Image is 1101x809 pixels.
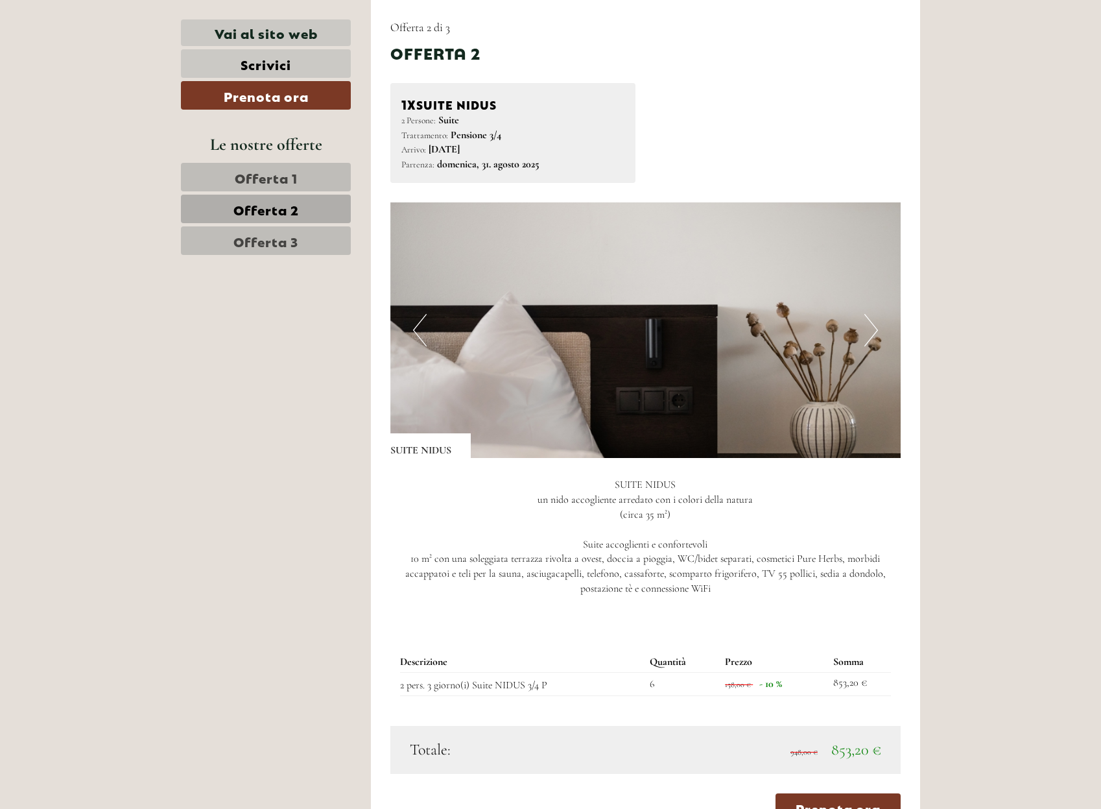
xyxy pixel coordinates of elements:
[645,652,720,672] th: Quantità
[181,81,351,110] a: Prenota ora
[181,49,351,78] a: Scrivici
[401,115,436,126] small: 2 Persone:
[390,202,901,458] img: image
[401,94,625,113] div: SUITE NIDUS
[331,35,501,75] div: Buon giorno, come possiamo aiutarla?
[181,19,351,46] a: Vai al sito web
[429,143,460,156] b: [DATE]
[451,128,501,141] b: Pensione 3/4
[645,672,720,695] td: 6
[828,672,891,695] td: 853,20 €
[390,433,471,458] div: SUITE NIDUS
[401,94,416,112] b: 1x
[390,477,901,596] p: SUITE NIDUS un nido accogliente arredato con i colori della natura (circa 35 m²) Suite accoglient...
[233,232,298,250] span: Offerta 3
[233,200,299,218] span: Offerta 2
[401,159,434,170] small: Partenza:
[438,114,459,127] b: Suite
[400,672,645,695] td: 2 pers. 3 giorno(i) Suite NIDUS 3/4 P
[390,20,450,34] span: Offerta 2 di 3
[790,747,818,756] span: 948,00 €
[181,132,351,156] div: Le nostre offerte
[828,652,891,672] th: Somma
[413,314,427,346] button: Previous
[400,739,646,761] div: Totale:
[864,314,878,346] button: Next
[235,168,298,186] span: Offerta 1
[400,652,645,672] th: Descrizione
[338,63,491,72] small: 10:04
[437,158,539,171] b: domenica, 31. agosto 2025
[720,652,828,672] th: Prezzo
[831,740,881,759] span: 853,20 €
[725,680,751,689] span: 158,00 €
[401,130,448,141] small: Trattamento:
[232,10,279,32] div: [DATE]
[434,336,511,365] button: Invia
[401,144,426,155] small: Arrivo:
[390,42,480,64] div: Offerta 2
[338,38,491,48] div: Lei
[759,677,782,690] span: - 10 %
